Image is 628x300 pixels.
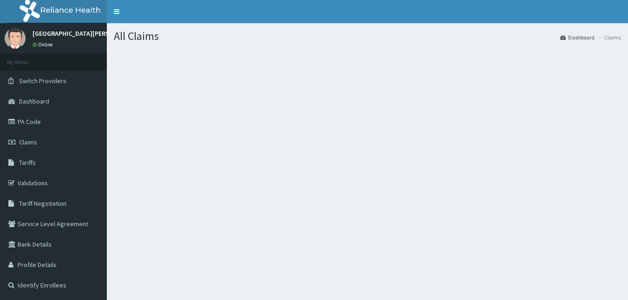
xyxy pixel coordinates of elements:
[33,41,55,48] a: Online
[114,30,621,42] h1: All Claims
[19,97,49,105] span: Dashboard
[19,199,66,208] span: Tariff Negotiation
[595,33,621,41] li: Claims
[5,28,26,49] img: User Image
[19,77,66,85] span: Switch Providers
[560,33,595,41] a: Dashboard
[33,30,139,37] p: [GEOGRAPHIC_DATA][PERSON_NAME]
[19,158,36,167] span: Tariffs
[19,138,37,146] span: Claims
